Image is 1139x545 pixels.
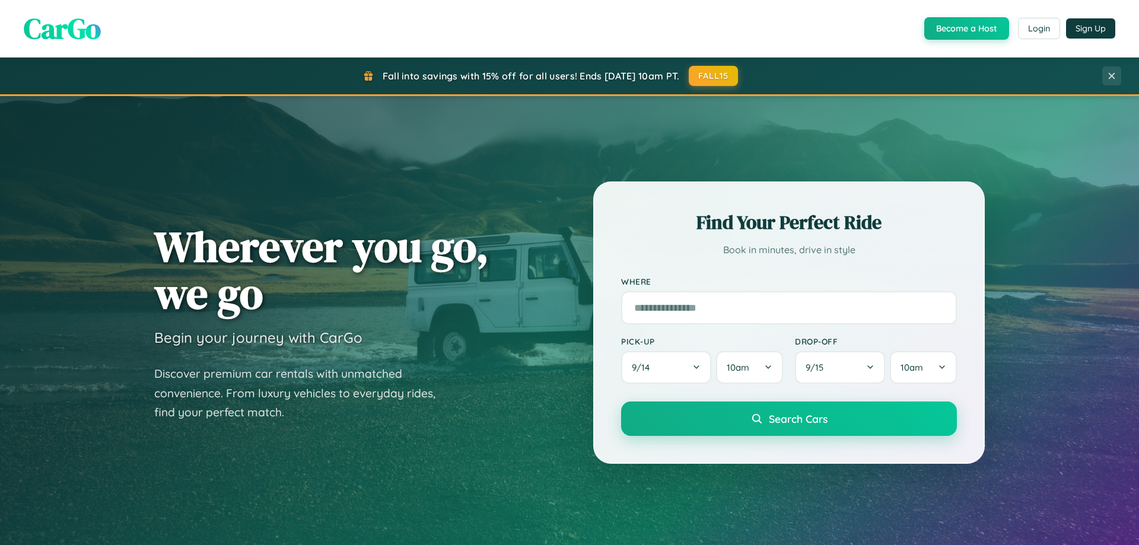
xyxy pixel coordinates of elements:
[795,351,885,384] button: 9/15
[154,223,489,317] h1: Wherever you go, we go
[689,66,739,86] button: FALL15
[901,362,923,373] span: 10am
[795,336,957,346] label: Drop-off
[806,362,829,373] span: 9 / 15
[716,351,783,384] button: 10am
[621,336,783,346] label: Pick-up
[383,70,680,82] span: Fall into savings with 15% off for all users! Ends [DATE] 10am PT.
[154,329,362,346] h3: Begin your journey with CarGo
[621,241,957,259] p: Book in minutes, drive in style
[727,362,749,373] span: 10am
[621,401,957,436] button: Search Cars
[621,209,957,235] h2: Find Your Perfect Ride
[621,351,711,384] button: 9/14
[769,412,828,425] span: Search Cars
[632,362,656,373] span: 9 / 14
[24,9,101,48] span: CarGo
[924,17,1009,40] button: Become a Host
[1018,18,1060,39] button: Login
[154,364,451,422] p: Discover premium car rentals with unmatched convenience. From luxury vehicles to everyday rides, ...
[1066,18,1115,39] button: Sign Up
[621,276,957,286] label: Where
[890,351,957,384] button: 10am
